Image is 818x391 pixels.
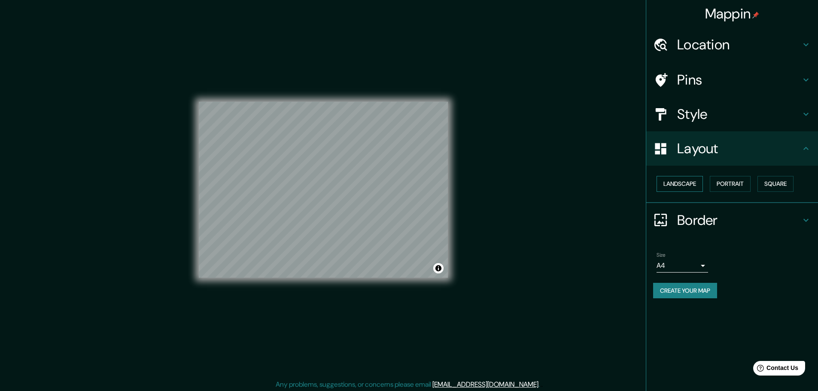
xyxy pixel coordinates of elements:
[433,263,444,273] button: Toggle attribution
[646,63,818,97] div: Pins
[710,176,751,192] button: Portrait
[657,251,666,258] label: Size
[677,106,801,123] h4: Style
[646,203,818,237] div: Border
[752,12,759,18] img: pin-icon.png
[677,212,801,229] h4: Border
[742,358,809,382] iframe: Help widget launcher
[432,380,538,389] a: [EMAIL_ADDRESS][DOMAIN_NAME]
[677,71,801,88] h4: Pins
[757,176,794,192] button: Square
[199,102,448,278] canvas: Map
[657,259,708,273] div: A4
[677,140,801,157] h4: Layout
[657,176,703,192] button: Landscape
[646,27,818,62] div: Location
[276,379,540,390] p: Any problems, suggestions, or concerns please email .
[541,379,543,390] div: .
[705,5,760,22] h4: Mappin
[653,283,717,299] button: Create your map
[646,97,818,131] div: Style
[677,36,801,53] h4: Location
[540,379,541,390] div: .
[646,131,818,166] div: Layout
